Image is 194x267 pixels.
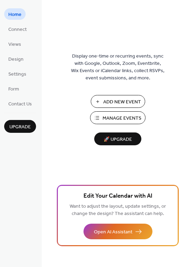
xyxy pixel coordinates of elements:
[103,98,141,106] span: Add New Event
[91,95,145,108] button: Add New Event
[4,68,30,79] a: Settings
[94,229,132,236] span: Open AI Assistant
[4,53,28,64] a: Design
[4,38,25,50] a: Views
[4,23,31,35] a: Connect
[83,191,152,201] span: Edit Your Calendar with AI
[8,86,19,93] span: Form
[70,202,166,218] span: Want to adjust the layout, update settings, or change the design? The assistant can help.
[8,26,27,33] span: Connect
[4,83,23,94] a: Form
[9,123,31,131] span: Upgrade
[8,41,21,48] span: Views
[90,111,145,124] button: Manage Events
[4,8,26,20] a: Home
[98,135,137,144] span: 🚀 Upgrade
[8,56,24,63] span: Design
[94,132,141,145] button: 🚀 Upgrade
[8,11,21,18] span: Home
[4,120,36,133] button: Upgrade
[8,71,26,78] span: Settings
[8,101,32,108] span: Contact Us
[4,98,36,109] a: Contact Us
[83,224,152,239] button: Open AI Assistant
[103,115,141,122] span: Manage Events
[71,53,165,82] span: Display one-time or recurring events, sync with Google, Outlook, Zoom, Eventbrite, Wix Events or ...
